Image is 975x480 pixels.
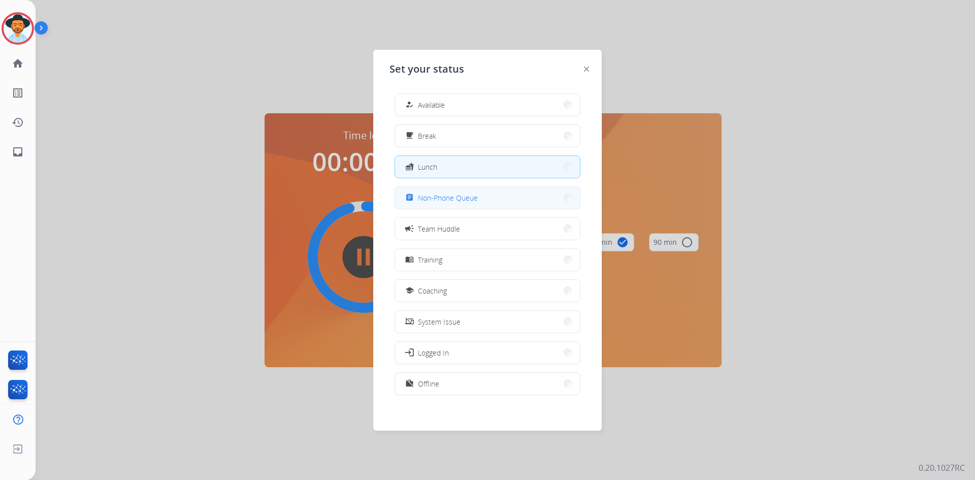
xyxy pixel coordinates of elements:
[405,194,414,202] mat-icon: assignment
[12,87,24,99] mat-icon: list_alt
[404,347,414,358] mat-icon: login
[418,100,445,110] span: Available
[405,379,414,388] mat-icon: work_off
[405,317,414,326] mat-icon: phonelink_off
[12,57,24,70] mat-icon: home
[418,193,478,203] span: Non-Phone Queue
[395,311,580,333] button: System Issue
[584,67,589,72] img: close-button
[919,462,965,474] p: 0.20.1027RC
[418,131,436,141] span: Break
[4,14,32,43] img: avatar
[418,223,460,234] span: Team Huddle
[405,101,414,109] mat-icon: how_to_reg
[405,286,414,295] mat-icon: school
[418,254,442,265] span: Training
[395,94,580,116] button: Available
[418,347,449,358] span: Logged In
[12,146,24,158] mat-icon: inbox
[395,156,580,178] button: Lunch
[418,378,439,389] span: Offline
[395,342,580,364] button: Logged In
[405,163,414,171] mat-icon: fastfood
[418,162,437,172] span: Lunch
[418,285,447,296] span: Coaching
[12,116,24,129] mat-icon: history
[395,187,580,209] button: Non-Phone Queue
[405,255,414,264] mat-icon: menu_book
[404,223,414,234] mat-icon: campaign
[395,218,580,240] button: Team Huddle
[395,280,580,302] button: Coaching
[418,316,461,327] span: System Issue
[395,125,580,147] button: Break
[389,62,464,76] span: Set your status
[395,249,580,271] button: Training
[395,373,580,395] button: Offline
[405,132,414,140] mat-icon: free_breakfast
